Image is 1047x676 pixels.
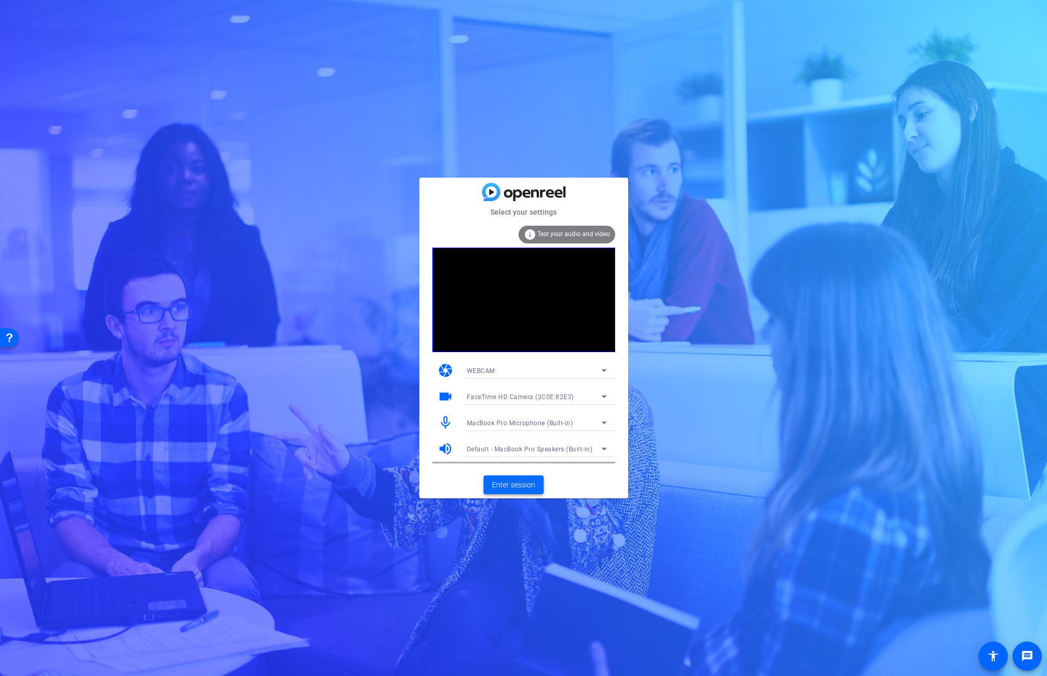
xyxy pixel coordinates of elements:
[1021,650,1033,662] mat-icon: message
[438,389,453,404] mat-icon: videocam
[419,206,628,218] mat-card-subtitle: Select your settings
[438,415,453,430] mat-icon: mic_none
[537,230,610,238] span: Test your audio and video
[987,650,999,662] mat-icon: accessibility
[467,446,593,453] span: Default - MacBook Pro Speakers (Built-in)
[438,363,453,378] mat-icon: camera
[467,419,573,427] span: MacBook Pro Microphone (Built-in)
[524,228,536,241] mat-icon: info
[482,183,566,201] img: blue-gradient.svg
[467,367,495,375] span: WEBCAM
[484,475,544,494] button: Enter session
[467,393,574,401] span: FaceTime HD Camera (2C0E:82E3)
[492,480,535,491] span: Enter session
[438,441,453,457] mat-icon: volume_up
